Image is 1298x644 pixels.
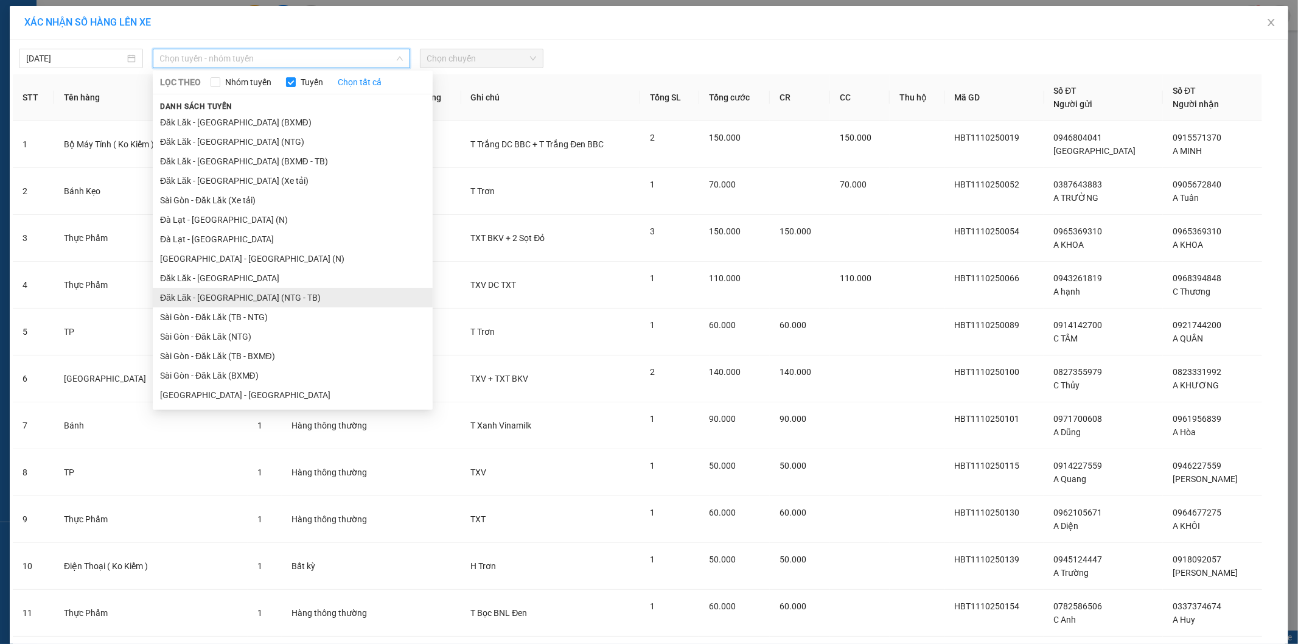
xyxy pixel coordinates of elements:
td: Thực Phẩm [54,262,248,309]
span: Nhóm tuyến [220,75,276,89]
span: 0962105671 [1054,508,1103,517]
span: HBT1110250100 [955,367,1020,377]
span: LỌC THEO [160,75,201,89]
span: 0921744200 [1173,320,1221,330]
span: TXT BKV + 2 Sọt Đỏ [471,233,545,243]
span: A Quang [1054,474,1087,484]
th: Thu hộ [890,74,944,121]
span: 60.000 [780,508,806,517]
span: A KHOA [1054,240,1084,250]
span: A KHƯƠNG [1173,380,1219,390]
li: Đà Lạt - [GEOGRAPHIC_DATA] (N) [153,210,433,229]
td: 10 [13,543,54,590]
span: 0337374674 [1173,601,1221,611]
td: 7 [13,402,54,449]
li: Đăk Lăk - [GEOGRAPHIC_DATA] [153,268,433,288]
span: A Diện [1054,521,1079,531]
span: Người nhận [1173,99,1219,109]
span: 60.000 [709,508,736,517]
li: [GEOGRAPHIC_DATA] - [GEOGRAPHIC_DATA] [153,385,433,405]
th: Mã GD [945,74,1044,121]
span: XÁC NHẬN SỐ HÀNG LÊN XE [24,16,151,28]
strong: Nhận: [24,74,161,140]
th: Tổng cước [699,74,770,121]
span: A Tuân [1173,193,1199,203]
li: Sài Gòn - Đăk Lăk (TB - BXMĐ) [153,346,433,366]
span: Chọn tuyến - nhóm tuyến [160,49,403,68]
span: A Dũng [1054,427,1081,437]
span: 0387643883 [1054,180,1103,189]
li: Sài Gòn - Đăk Lăk (Xe tải) [153,191,433,210]
span: 1 [650,273,655,283]
td: Bất kỳ [282,543,393,590]
li: Sài Gòn - Đăk Lăk (BXMĐ) [153,366,433,385]
span: HBT1110250115 [955,461,1020,471]
td: Bánh [54,402,248,449]
span: 1 [650,508,655,517]
span: A Hòa [1173,427,1196,437]
span: 0823331992 [1173,367,1221,377]
span: 0905672840 [1173,180,1221,189]
th: CR [770,74,829,121]
span: 0964677275 [1173,508,1221,517]
td: 9 [13,496,54,543]
span: Danh sách tuyến [153,101,240,112]
td: 8 [13,449,54,496]
span: T Trơn [471,186,495,196]
span: HBT1110250154 [955,601,1020,611]
span: 150.000 [780,226,811,236]
span: 70.000 [709,180,736,189]
span: A QUÂN [1173,334,1203,343]
td: Thực Phẩm [54,496,248,543]
td: Hàng thông thường [282,496,393,543]
span: TXV DC TXT [471,280,517,290]
span: 0965369310 [1173,226,1221,236]
span: 150.000 [840,133,871,142]
li: Đà Lạt - [GEOGRAPHIC_DATA] [153,229,433,249]
span: 0965369310 [1054,226,1103,236]
span: quocan.tienoanh - In: [68,46,150,67]
td: 5 [13,309,54,355]
td: Bánh Kẹo [54,168,248,215]
span: T Bọc BNL Đen [471,608,528,618]
span: TXV [471,467,487,477]
span: HBT1110250139 [955,555,1020,564]
span: 2 [650,133,655,142]
th: Tên hàng [54,74,248,121]
span: 1 [257,608,262,618]
span: A Long - 0354670038 [68,22,161,32]
span: 60.000 [780,320,806,330]
span: Người gửi [1054,99,1093,109]
li: Đăk Lăk - [GEOGRAPHIC_DATA] (Xe tải) [153,171,433,191]
span: 1 [257,421,262,430]
span: 60.000 [709,320,736,330]
span: C Thủy [1054,380,1080,390]
td: TP [54,309,248,355]
span: Tuyến [296,75,328,89]
span: Số ĐT [1173,86,1196,96]
span: [GEOGRAPHIC_DATA] [1054,146,1136,156]
a: Chọn tất cả [338,75,382,89]
input: 11/10/2025 [26,52,125,65]
span: TXV + TXT BKV [471,374,529,383]
span: 50.000 [780,461,806,471]
span: 140.000 [780,367,811,377]
span: A KHOA [1173,240,1203,250]
span: Chọn chuyến [427,49,537,68]
li: [GEOGRAPHIC_DATA] - [GEOGRAPHIC_DATA] (N) [153,249,433,268]
span: 0946804041 [1054,133,1103,142]
td: 4 [13,262,54,309]
td: 6 [13,355,54,402]
span: 0782586506 [1054,601,1103,611]
span: T Xanh Vinamilk [471,421,532,430]
span: TXT [471,514,486,524]
span: 60.000 [780,601,806,611]
td: 3 [13,215,54,262]
span: A MINH [1173,146,1202,156]
span: 1 [650,320,655,330]
span: HBT1110250054 [955,226,1020,236]
span: 90.000 [780,414,806,424]
span: HBT1110250191 - [68,35,150,67]
th: STT [13,74,54,121]
td: Bộ Máy Tính ( Ko Kiểm ) + Đã TVCK VC [54,121,248,168]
